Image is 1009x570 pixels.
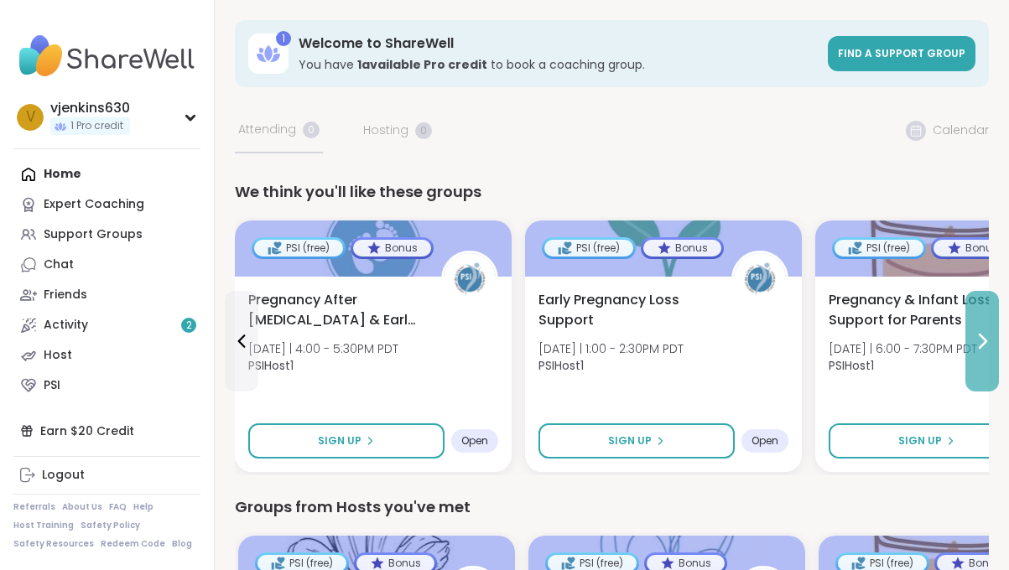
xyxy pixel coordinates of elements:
b: PSIHost1 [829,357,874,374]
span: [DATE] | 4:00 - 5:30PM PDT [248,340,398,357]
div: Chat [44,256,74,273]
span: Find a support group [838,46,965,60]
h3: Welcome to ShareWell [299,34,818,53]
div: PSI (free) [544,240,633,256]
div: Bonus [353,240,431,256]
a: Host [13,340,200,370]
img: ShareWell Nav Logo [13,27,200,85]
div: Activity [44,317,88,334]
div: Earn $20 Credit [13,416,200,446]
div: We think you'll like these groups [235,180,989,204]
a: Help [133,501,153,513]
a: Activity2 [13,310,200,340]
a: FAQ [109,501,127,513]
span: [DATE] | 1:00 - 2:30PM PDT [538,340,684,357]
span: Sign Up [608,433,652,448]
a: About Us [62,501,102,513]
a: Safety Policy [81,520,140,531]
span: Pregnancy After [MEDICAL_DATA] & Early Infant Loss [248,290,423,330]
a: Chat [13,250,200,280]
span: Sign Up [318,433,361,448]
a: Blog [172,538,192,550]
span: Pregnancy & Infant Loss Support for Parents [829,290,1003,330]
span: Sign Up [898,433,942,448]
span: Early Pregnancy Loss Support [538,290,713,330]
div: Bonus [643,240,721,256]
a: Friends [13,280,200,310]
a: Host Training [13,520,74,531]
div: Host [44,347,72,364]
span: Open [752,434,778,448]
span: 1 Pro credit [70,119,123,133]
a: Redeem Code [101,538,165,550]
div: Friends [44,287,87,303]
b: 1 available Pro credit [357,56,487,73]
a: Expert Coaching [13,189,200,220]
span: [DATE] | 6:00 - 7:30PM PDT [829,340,977,357]
img: PSIHost1 [444,253,496,305]
span: v [26,106,35,128]
button: Sign Up [538,423,735,459]
div: PSI (free) [254,240,343,256]
div: Expert Coaching [44,196,144,213]
div: vjenkins630 [50,99,130,117]
b: PSIHost1 [538,357,584,374]
div: Groups from Hosts you've met [235,495,989,519]
h3: You have to book a coaching group. [299,56,818,73]
div: PSI [44,377,60,394]
a: Safety Resources [13,538,94,550]
button: Sign Up [248,423,445,459]
div: 1 [276,31,291,46]
div: Support Groups [44,226,143,243]
div: PSI (free) [835,240,923,256]
a: PSI [13,370,200,401]
span: 2 [186,319,192,333]
b: PSIHost1 [248,357,294,374]
div: Logout [42,467,85,484]
a: Referrals [13,501,55,513]
a: Logout [13,460,200,490]
a: Find a support group [828,36,975,71]
span: Open [461,434,488,448]
img: PSIHost1 [734,253,786,305]
a: Support Groups [13,220,200,250]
